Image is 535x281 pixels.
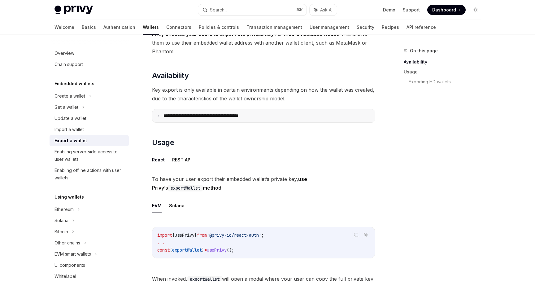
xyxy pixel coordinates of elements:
span: { [170,247,172,253]
span: ... [157,240,165,245]
button: Copy the contents from the code block [352,231,360,239]
a: Enabling offline actions with user wallets [50,165,129,183]
div: Import a wallet [54,126,84,133]
a: Enabling server-side access to user wallets [50,146,129,165]
a: API reference [407,20,436,35]
a: Dashboard [427,5,466,15]
a: Update a wallet [50,113,129,124]
button: EVM [152,198,162,213]
span: On this page [410,47,438,55]
span: } [202,247,204,253]
span: . This allows them to use their embedded wallet address with another wallet client, such as MetaM... [152,30,375,56]
span: usePrivy [207,247,227,253]
span: Ask AI [320,7,333,13]
button: Ask AI [310,4,337,15]
a: Overview [50,48,129,59]
a: Exporting HD wallets [409,77,485,87]
div: Enabling server-side access to user wallets [54,148,125,163]
span: Availability [152,71,189,81]
span: import [157,232,172,238]
span: (); [227,247,234,253]
div: Update a wallet [54,115,86,122]
span: { [172,232,175,238]
span: Usage [152,138,174,147]
a: User management [310,20,349,35]
span: ; [261,232,264,238]
a: Support [403,7,420,13]
a: Export a wallet [50,135,129,146]
a: Usage [404,67,485,77]
span: '@privy-io/react-auth' [207,232,261,238]
div: Search... [210,6,227,14]
div: Other chains [54,239,80,247]
a: Policies & controls [199,20,239,35]
div: Chain support [54,61,83,68]
div: Enabling offline actions with user wallets [54,167,125,182]
a: Security [357,20,374,35]
h5: Embedded wallets [54,80,94,87]
span: Key export is only available in certain environments depending on how the wallet was created, due... [152,86,375,103]
div: Bitcoin [54,228,68,235]
a: Transaction management [246,20,302,35]
span: ⌘ K [296,7,303,12]
a: Authentication [103,20,135,35]
span: usePrivy [175,232,194,238]
img: light logo [54,6,93,14]
button: Solana [169,198,185,213]
a: Import a wallet [50,124,129,135]
button: Ask AI [362,231,370,239]
a: Demo [383,7,395,13]
span: exportWallet [172,247,202,253]
a: Chain support [50,59,129,70]
a: Wallets [143,20,159,35]
button: React [152,152,165,167]
div: EVM smart wallets [54,250,91,258]
strong: use Privy’s method: [152,176,307,191]
span: const [157,247,170,253]
div: Create a wallet [54,92,85,100]
button: Toggle dark mode [471,5,481,15]
span: = [204,247,207,253]
button: REST API [172,152,192,167]
a: Availability [404,57,485,67]
a: Recipes [382,20,399,35]
code: exportWallet [168,185,203,191]
div: Whitelabel [54,273,76,280]
span: } [194,232,197,238]
a: Basics [82,20,96,35]
a: Welcome [54,20,74,35]
a: Connectors [166,20,191,35]
div: UI components [54,261,85,269]
a: UI components [50,260,129,271]
h5: Using wallets [54,193,84,201]
div: Solana [54,217,68,224]
div: Export a wallet [54,137,87,144]
button: Search...⌘K [198,4,307,15]
div: Ethereum [54,206,74,213]
span: Dashboard [432,7,456,13]
div: Get a wallet [54,103,78,111]
span: from [197,232,207,238]
span: To have your user export their embedded wallet’s private key, [152,175,375,192]
div: Overview [54,50,74,57]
